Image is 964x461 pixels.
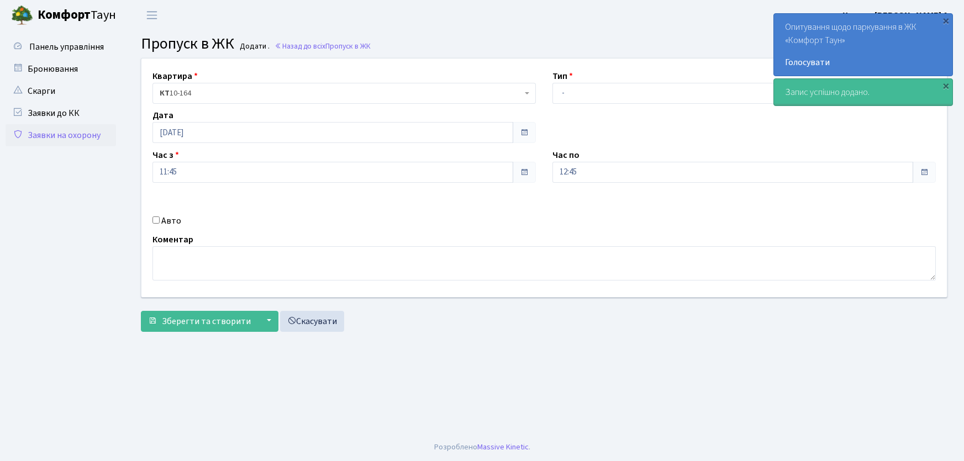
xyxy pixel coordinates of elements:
[434,441,530,453] div: Розроблено .
[842,9,951,22] a: Цитрус [PERSON_NAME] А.
[477,441,529,453] a: Massive Kinetic
[138,6,166,24] button: Переключити навігацію
[29,41,104,53] span: Панель управління
[160,88,170,99] b: КТ
[11,4,33,27] img: logo.png
[785,56,941,69] a: Голосувати
[152,149,179,162] label: Час з
[275,41,371,51] a: Назад до всіхПропуск в ЖК
[552,149,580,162] label: Час по
[940,15,951,26] div: ×
[152,233,193,246] label: Коментар
[141,311,258,332] button: Зберегти та створити
[940,80,951,91] div: ×
[552,70,573,83] label: Тип
[38,6,116,25] span: Таун
[6,58,116,80] a: Бронювання
[152,83,536,104] span: <b>КТ</b>&nbsp;&nbsp;&nbsp;&nbsp;10-164
[6,124,116,146] a: Заявки на охорону
[774,79,952,105] div: Запис успішно додано.
[160,88,522,99] span: <b>КТ</b>&nbsp;&nbsp;&nbsp;&nbsp;10-164
[141,33,234,55] span: Пропуск в ЖК
[38,6,91,24] b: Комфорт
[280,311,344,332] a: Скасувати
[6,36,116,58] a: Панель управління
[152,109,173,122] label: Дата
[6,80,116,102] a: Скарги
[774,14,952,76] div: Опитування щодо паркування в ЖК «Комфорт Таун»
[6,102,116,124] a: Заявки до КК
[161,214,181,227] label: Авто
[152,70,198,83] label: Квартира
[325,41,371,51] span: Пропуск в ЖК
[162,315,251,327] span: Зберегти та створити
[238,42,270,51] small: Додати .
